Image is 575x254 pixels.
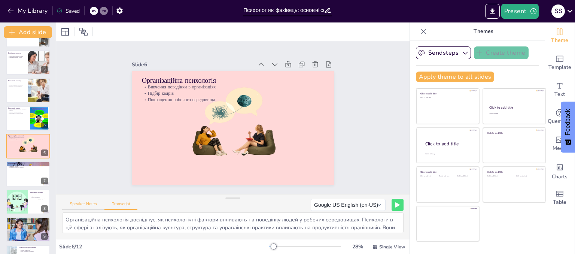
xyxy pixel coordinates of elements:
[545,184,575,211] div: Add a table
[6,5,51,17] button: My Library
[57,7,80,15] div: Saved
[6,161,50,186] div: https://cdn.sendsteps.com/images/logo/sendsteps_logo_white.pnghttps://cdn.sendsteps.com/images/lo...
[8,138,48,139] p: Підбір кадрів
[145,75,327,100] p: Вивчення поведінки в організаціях
[487,131,541,134] div: Click to add title
[137,51,259,70] div: Slide 6
[41,178,48,184] div: 7
[439,175,456,177] div: Click to add text
[420,92,474,95] div: Click to add title
[8,112,28,114] p: [DEMOGRAPHIC_DATA] підходів
[8,163,48,165] p: Спортивна психологія
[545,22,575,49] div: Change the overall theme
[474,46,529,59] button: Create theme
[8,136,48,138] p: Вивчення поведінки в організаціях
[30,191,48,193] p: Психологія здоров'я
[8,223,48,224] p: Групи підтримки
[420,175,437,177] div: Click to add text
[8,83,26,85] p: Вивчення змін протягом життя
[8,167,48,169] p: Покращення командної динаміки
[104,202,138,210] button: Transcript
[8,58,26,60] p: Психологічні тести
[349,243,366,250] div: 28 %
[8,80,26,82] p: Психологія розвитку
[548,117,572,126] span: Questions
[548,63,571,72] span: Template
[41,38,48,45] div: 2
[8,111,28,113] p: Розвиток навичок навчання
[144,87,325,113] p: Покращення робочого середовища
[425,153,472,155] div: Click to add body
[6,190,50,214] div: https://cdn.sendsteps.com/images/logo/sendsteps_logo_white.pnghttps://cdn.sendsteps.com/images/lo...
[553,198,566,206] span: Table
[429,22,537,40] p: Themes
[8,135,48,137] p: Організаційна психологія
[485,4,500,19] button: Export to PowerPoint
[8,220,48,221] p: Допомога під час криз
[41,149,48,156] div: 6
[487,170,541,173] div: Click to add title
[41,233,48,240] div: 9
[6,106,50,131] div: https://cdn.sendsteps.com/images/logo/sendsteps_logo_white.pnghttps://cdn.sendsteps.com/images/lo...
[8,166,48,167] p: Управління стресом
[62,212,404,233] textarea: Організаційна психологія досліджує, як психологічні фактори впливають на поведінку людей у робочи...
[41,122,48,128] div: 5
[6,50,50,75] div: https://cdn.sendsteps.com/images/logo/sendsteps_logo_white.pnghttps://cdn.sendsteps.com/images/lo...
[8,55,26,57] p: Діагностика психічних розладів
[8,57,26,58] p: Лікування психічних розладів
[30,197,48,198] p: Стрес і його вплив
[311,199,386,211] button: Google US English (en-US)
[565,109,571,135] span: Feedback
[489,113,539,115] div: Click to add text
[6,134,50,158] div: https://cdn.sendsteps.com/images/logo/sendsteps_logo_white.pnghttps://cdn.sendsteps.com/images/lo...
[379,244,405,250] span: Single View
[551,36,568,45] span: Theme
[8,218,48,221] p: Психологія кризових ситуацій
[8,221,48,223] p: Відновлення психічного здоров'я
[6,78,50,103] div: https://cdn.sendsteps.com/images/logo/sendsteps_logo_white.pnghttps://cdn.sendsteps.com/images/lo...
[425,141,473,147] div: Click to add title
[8,108,28,111] p: Застосування психологічних принципів у навчанні
[59,26,71,38] div: Layout
[6,217,50,242] div: 9
[4,26,52,38] button: Add slide
[545,130,575,157] div: Add images, graphics, shapes or video
[243,5,324,16] input: Insert title
[62,202,104,210] button: Speaker Notes
[8,85,26,86] p: Вплив середовища на розвиток
[19,248,48,250] p: Основи психологічних досліджень
[144,81,326,106] p: Підбір кадрів
[30,194,48,197] p: Взаємозв'язок між психологією та здоров'ям
[489,105,539,110] div: Click to add title
[19,246,48,248] p: Психологічні дослідження
[59,243,269,250] div: Slide 6 / 12
[392,199,404,211] button: Play
[551,4,565,19] button: S S
[457,175,474,177] div: Click to add text
[561,102,575,152] button: Feedback - Show survey
[487,175,511,177] div: Click to add text
[554,90,565,99] span: Text
[552,173,568,181] span: Charts
[416,72,494,82] button: Apply theme to all slides
[8,52,26,54] p: Клінічна психологія
[545,76,575,103] div: Add text boxes
[30,198,48,200] p: Комплексний підхід до здоров'я
[545,49,575,76] div: Add ready made slides
[8,139,48,141] p: Покращення робочого середовища
[41,66,48,73] div: 3
[8,86,26,88] p: Розвиток – постійний процес
[553,144,567,152] span: Media
[41,205,48,212] div: 8
[8,164,48,166] p: Психічний стан атлетів
[516,175,540,177] div: Click to add text
[416,46,471,59] button: Sendsteps
[545,103,575,130] div: Get real-time input from your audience
[501,4,539,19] button: Present
[19,249,48,251] p: Розробка нових теорій
[551,4,565,18] div: S S
[41,94,48,101] div: 4
[420,97,474,99] div: Click to add text
[420,170,474,173] div: Click to add title
[146,67,328,95] p: Організаційна психологія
